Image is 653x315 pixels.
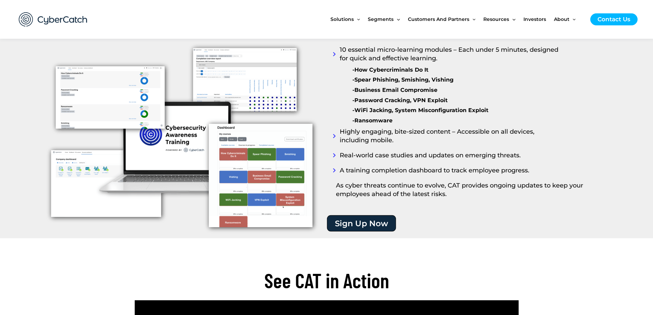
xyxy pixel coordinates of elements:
[354,5,360,34] span: Menu Toggle
[469,5,475,34] span: Menu Toggle
[509,5,515,34] span: Menu Toggle
[336,166,529,175] span: A training completion dashboard to track employee progress.
[330,5,354,34] span: Solutions
[394,5,400,34] span: Menu Toggle
[523,5,554,34] a: Investors
[336,128,565,145] span: Highly engaging, bite-sized content – Accessible on all devices, including mobile.
[569,5,576,34] span: Menu Toggle
[352,110,584,111] p: -WiFi Jacking, System Misconfiguration Exploit
[336,181,587,198] p: As cyber threats continue to evolve, CAT provides ongoing updates to keep your employees ahead of...
[408,5,469,34] span: Customers and Partners
[135,267,519,293] h2: See CAT in Action
[335,219,388,227] span: Sign Up Now
[336,151,521,160] span: Real-world case studies and updates on emerging threats.
[368,5,394,34] span: Segments
[483,5,509,34] span: Resources
[523,5,546,34] span: Investors
[330,5,583,34] nav: Site Navigation: New Main Menu
[352,100,584,101] p: -Password Cracking, VPN Exploit
[590,13,638,25] a: Contact Us
[12,5,94,34] img: CyberCatch
[327,215,396,231] a: Sign Up Now
[554,5,569,34] span: About
[352,80,584,80] p: -Spear Phishing, Smishing, Vishing
[336,46,565,63] span: 10 essential micro-learning modules – Each under 5 minutes, designed for quick and effective lear...
[352,120,584,121] p: -Ransomware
